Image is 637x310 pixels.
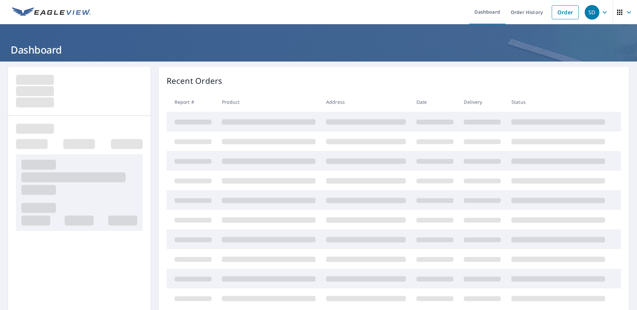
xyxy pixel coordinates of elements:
th: Status [506,92,610,112]
th: Report # [167,92,217,112]
div: SD [585,5,599,20]
th: Product [217,92,321,112]
p: Recent Orders [167,75,223,87]
h1: Dashboard [8,43,629,57]
img: EV Logo [12,7,91,17]
th: Date [411,92,459,112]
th: Delivery [458,92,506,112]
th: Address [321,92,411,112]
a: Order [552,5,579,19]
